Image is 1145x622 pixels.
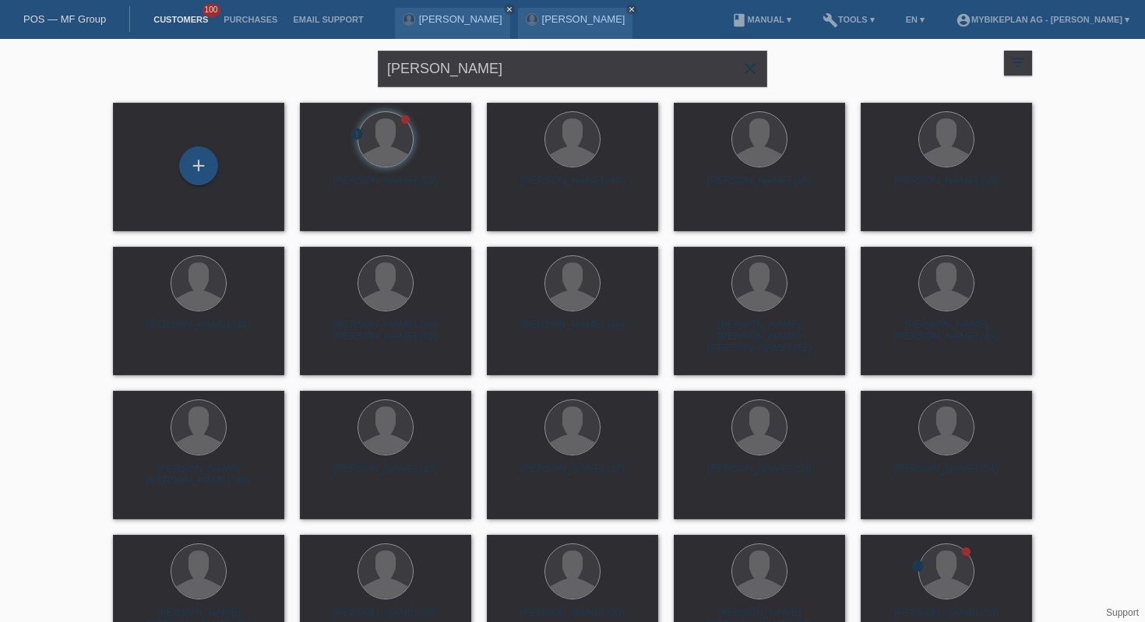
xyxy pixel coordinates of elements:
[741,59,759,78] i: close
[542,13,625,25] a: [PERSON_NAME]
[686,462,833,487] div: [PERSON_NAME] (59)
[125,318,272,343] div: [PERSON_NAME] (31)
[628,5,636,13] i: close
[419,13,502,25] a: [PERSON_NAME]
[724,15,799,24] a: bookManual ▾
[1106,607,1139,618] a: Support
[499,462,646,487] div: [PERSON_NAME] (37)
[350,127,364,143] div: unconfirmed, pending
[499,174,646,199] div: [PERSON_NAME] (49)
[898,15,932,24] a: EN ▾
[312,318,459,343] div: [PERSON_NAME] Dos [PERSON_NAME] (53)
[312,462,459,487] div: [PERSON_NAME] (33)
[1009,54,1027,71] i: filter_list
[146,15,216,24] a: Customers
[216,15,285,24] a: Purchases
[125,462,272,487] div: [PERSON_NAME] [PERSON_NAME] (33)
[180,153,217,179] div: Add customer
[626,4,637,15] a: close
[873,318,1020,343] div: [PERSON_NAME] [PERSON_NAME] (40)
[686,174,833,199] div: [PERSON_NAME] (18)
[911,559,925,575] div: unconfirmed, pending
[948,15,1137,24] a: account_circleMybikeplan AG - [PERSON_NAME] ▾
[350,127,364,141] i: error
[203,4,221,17] span: 100
[911,559,925,573] i: error
[499,318,646,343] div: [PERSON_NAME] (46)
[378,51,767,87] input: Search...
[506,5,513,13] i: close
[285,15,371,24] a: Email Support
[504,4,515,15] a: close
[956,12,971,28] i: account_circle
[731,12,747,28] i: book
[823,12,838,28] i: build
[686,318,833,346] div: [PERSON_NAME] [PERSON_NAME] [PERSON_NAME] (51)
[815,15,883,24] a: buildTools ▾
[312,174,459,199] div: [PERSON_NAME] (59)
[873,174,1020,199] div: [PERSON_NAME] (39)
[23,13,106,25] a: POS — MF Group
[873,462,1020,487] div: [PERSON_NAME] (54)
